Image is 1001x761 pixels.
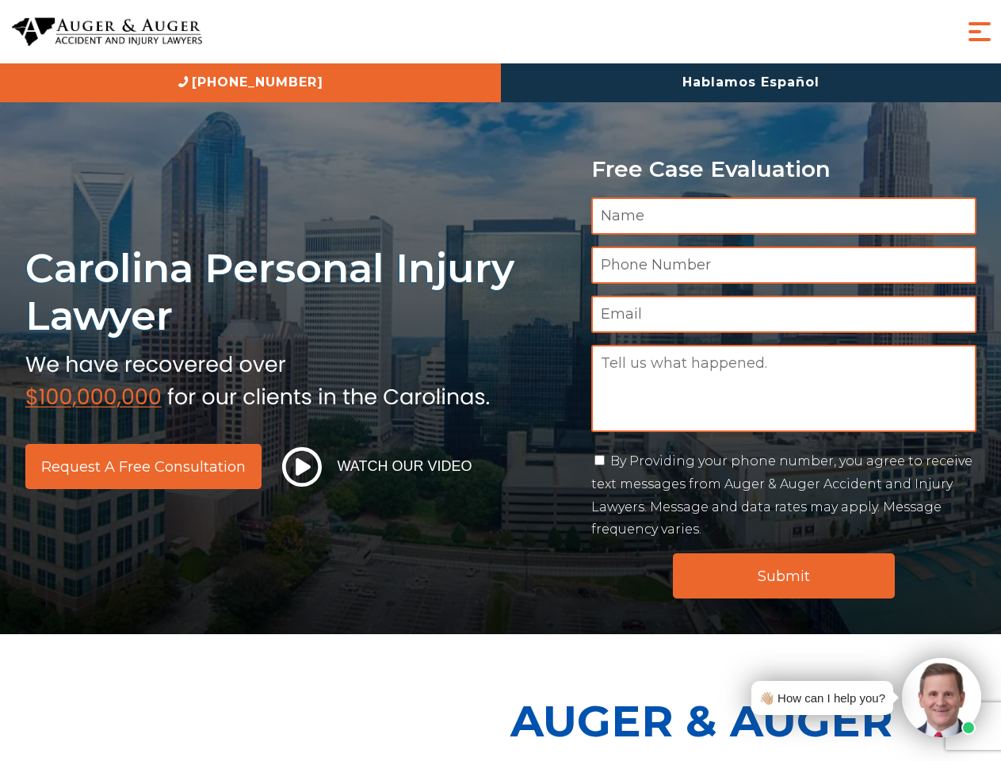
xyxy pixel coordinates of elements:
[591,453,972,537] label: By Providing your phone number, you agree to receive text messages from Auger & Auger Accident an...
[510,682,992,760] p: Auger & Auger
[277,446,477,488] button: Watch Our Video
[25,244,572,340] h1: Carolina Personal Injury Lawyer
[673,553,895,598] input: Submit
[591,296,976,333] input: Email
[964,16,995,48] button: Menu
[902,658,981,737] img: Intaker widget Avatar
[41,460,246,474] span: Request a Free Consultation
[12,17,202,47] img: Auger & Auger Accident and Injury Lawyers Logo
[591,197,976,235] input: Name
[591,247,976,284] input: Phone Number
[591,157,976,182] p: Free Case Evaluation
[25,348,490,408] img: sub text
[759,687,885,709] div: 👋🏼 How can I help you?
[25,444,262,489] a: Request a Free Consultation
